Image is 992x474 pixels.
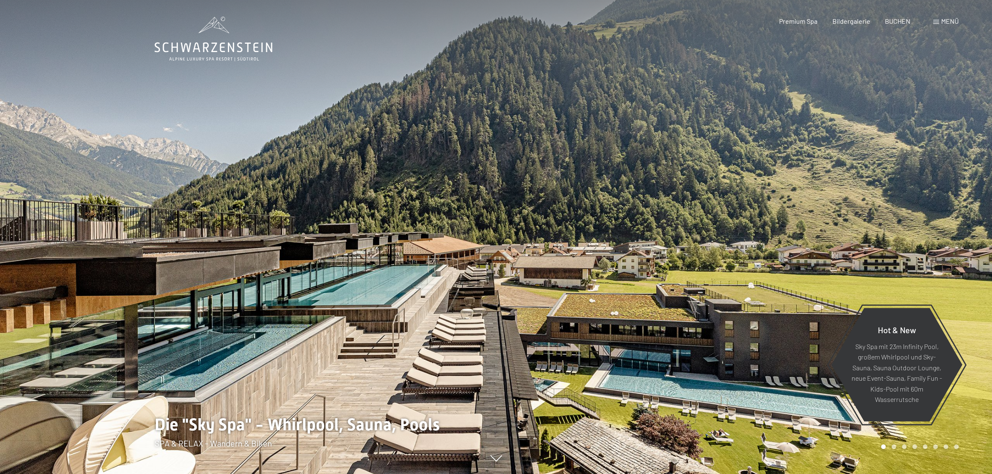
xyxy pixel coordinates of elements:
a: BUCHEN [885,17,910,25]
div: Carousel Page 4 [912,444,917,449]
a: Premium Spa [779,17,817,25]
span: Hot & New [878,324,916,334]
div: Carousel Page 3 [902,444,907,449]
a: Hot & New Sky Spa mit 23m Infinity Pool, großem Whirlpool und Sky-Sauna, Sauna Outdoor Lounge, ne... [831,307,963,422]
p: Sky Spa mit 23m Infinity Pool, großem Whirlpool und Sky-Sauna, Sauna Outdoor Lounge, neue Event-S... [852,341,942,405]
div: Carousel Page 1 (Current Slide) [881,444,886,449]
div: Carousel Page 5 [923,444,927,449]
div: Carousel Pagination [878,444,959,449]
a: Bildergalerie [832,17,870,25]
div: Carousel Page 7 [944,444,948,449]
div: Carousel Page 2 [892,444,896,449]
span: Menü [941,17,959,25]
div: Carousel Page 6 [933,444,938,449]
div: Carousel Page 8 [954,444,959,449]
